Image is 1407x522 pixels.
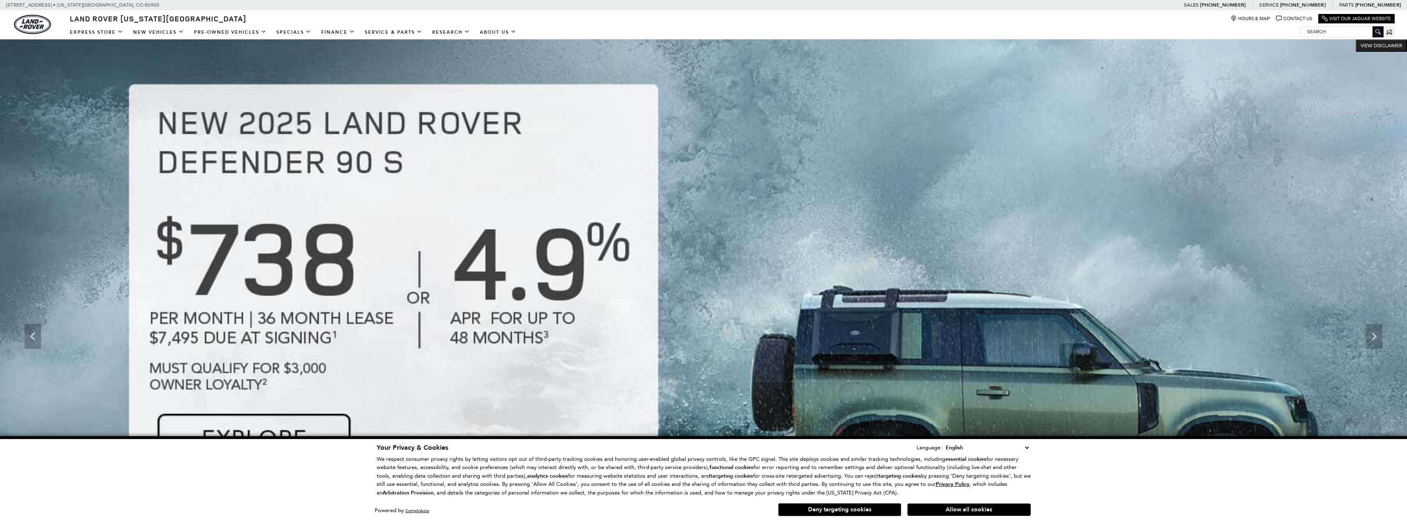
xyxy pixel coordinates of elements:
[907,504,1031,516] button: Allow all cookies
[375,508,429,513] div: Powered by
[1184,2,1199,8] span: Sales
[65,25,128,39] a: EXPRESS STORE
[710,472,753,480] strong: targeting cookies
[709,464,753,471] strong: functional cookies
[1361,42,1402,49] span: VIEW DISCLAIMER
[945,455,986,463] strong: essential cookies
[917,445,942,450] div: Language:
[14,15,51,34] a: land-rover
[316,25,360,39] a: Finance
[475,25,521,39] a: About Us
[377,455,1031,497] p: We respect consumer privacy rights by letting visitors opt out of third-party tracking cookies an...
[1276,16,1312,22] a: Contact Us
[1301,27,1383,37] input: Search
[1280,2,1326,8] a: [PHONE_NUMBER]
[382,489,433,497] strong: Arbitration Provision
[360,25,427,39] a: Service & Parts
[405,508,429,513] a: ComplyAuto
[70,14,246,23] span: Land Rover [US_STATE][GEOGRAPHIC_DATA]
[1339,2,1354,8] span: Parts
[377,443,448,452] span: Your Privacy & Cookies
[944,443,1031,452] select: Language Select
[272,25,316,39] a: Specials
[1231,16,1270,22] a: Hours & Map
[1366,324,1382,349] div: Next
[427,25,475,39] a: Research
[1322,16,1391,22] a: Visit Our Jaguar Website
[936,481,969,487] a: Privacy Policy
[65,25,521,39] nav: Main Navigation
[128,25,189,39] a: New Vehicles
[1355,2,1401,8] a: [PHONE_NUMBER]
[14,15,51,34] img: Land Rover
[1200,2,1246,8] a: [PHONE_NUMBER]
[778,503,901,516] button: Deny targeting cookies
[1259,2,1278,8] span: Service
[6,2,159,8] a: [STREET_ADDRESS] • [US_STATE][GEOGRAPHIC_DATA], CO 80905
[65,14,251,23] a: Land Rover [US_STATE][GEOGRAPHIC_DATA]
[527,472,568,480] strong: analytics cookies
[189,25,272,39] a: Pre-Owned Vehicles
[1356,39,1407,52] button: VIEW DISCLAIMER
[936,481,969,488] u: Privacy Policy
[878,472,921,480] strong: targeting cookies
[25,324,41,349] div: Previous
